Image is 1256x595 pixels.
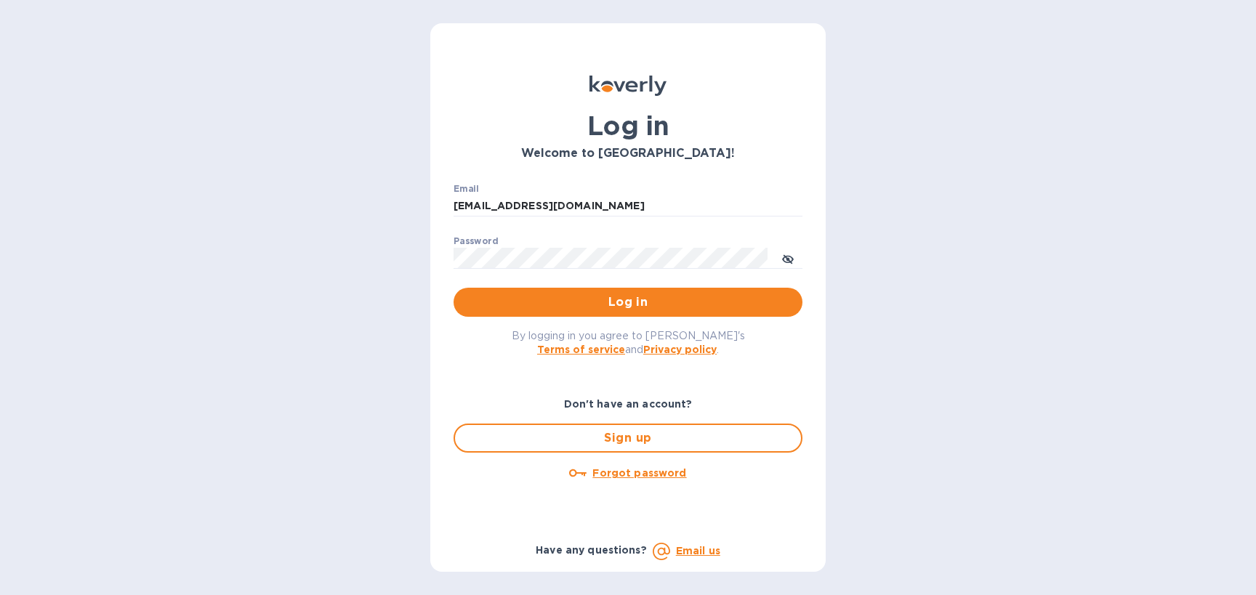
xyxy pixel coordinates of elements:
a: Terms of service [537,344,625,355]
u: Forgot password [592,467,686,479]
label: Password [454,237,498,246]
img: Koverly [589,76,667,96]
b: Don't have an account? [564,398,693,410]
h1: Log in [454,110,802,141]
label: Email [454,185,479,193]
button: Log in [454,288,802,317]
input: Enter email address [454,195,802,217]
span: Log in [465,294,791,311]
a: Email us [676,545,720,556]
b: Have any questions? [536,544,647,556]
button: toggle password visibility [773,243,802,272]
span: By logging in you agree to [PERSON_NAME]'s and . [512,330,745,355]
a: Privacy policy [643,344,717,355]
h3: Welcome to [GEOGRAPHIC_DATA]! [454,147,802,161]
button: Sign up [454,424,802,453]
span: Sign up [467,429,789,447]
